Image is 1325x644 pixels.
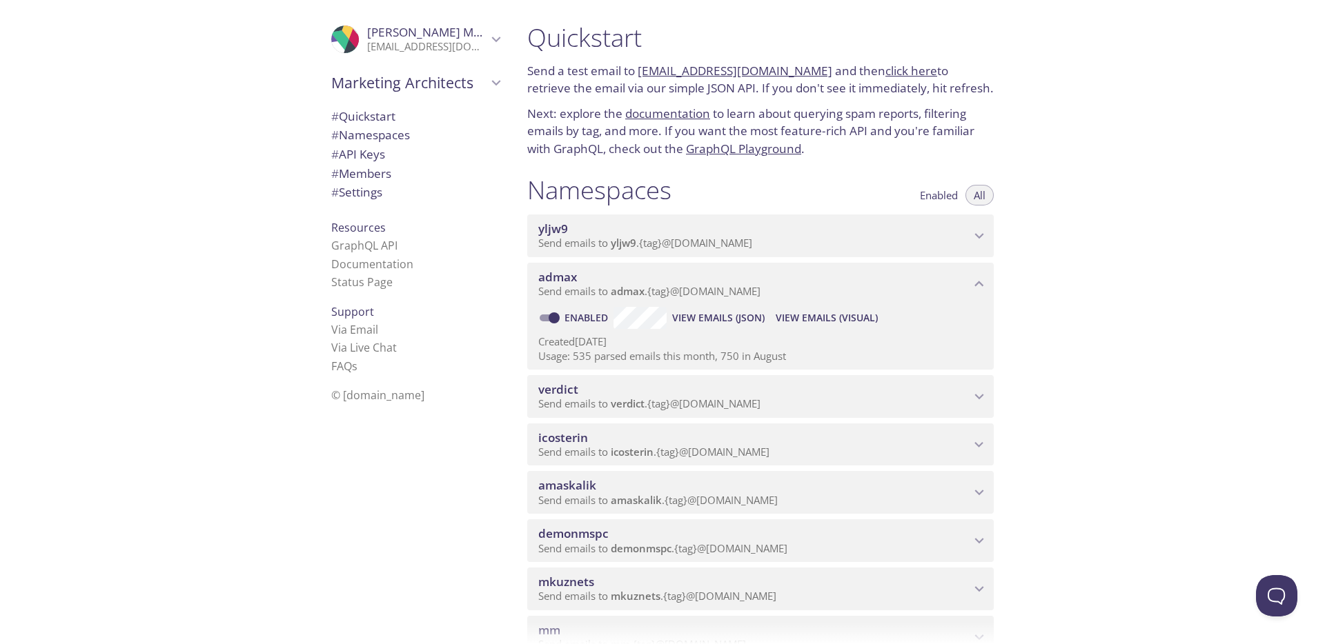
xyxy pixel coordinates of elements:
[538,493,778,507] span: Send emails to . {tag} @[DOMAIN_NAME]
[538,381,578,397] span: verdict
[331,165,391,181] span: Members
[331,73,487,92] span: Marketing Architects
[527,214,994,257] div: yljw9 namespace
[638,63,832,79] a: [EMAIL_ADDRESS][DOMAIN_NAME]
[611,589,660,603] span: mkuznets
[320,164,511,183] div: Members
[538,334,983,349] p: Created [DATE]
[527,263,994,305] div: admax namespace
[611,236,636,250] span: yljw9
[527,519,994,562] div: demonmspc namespace
[331,322,378,337] a: Via Email
[538,221,568,237] span: yljw9
[320,145,511,164] div: API Keys
[331,304,374,319] span: Support
[320,125,511,145] div: Namespaces
[611,493,662,507] span: amaskalik
[538,574,594,590] span: mkuznets
[320,17,511,62] div: Anton Maskalik
[686,141,801,157] a: GraphQL Playground
[331,108,339,124] span: #
[331,388,424,403] span: © [DOMAIN_NAME]
[527,22,994,53] h1: Quickstart
[331,274,393,290] a: Status Page
[527,423,994,466] div: icosterin namespace
[538,525,609,541] span: demonmspc
[562,311,614,324] a: Enabled
[331,359,357,374] a: FAQ
[672,310,765,326] span: View Emails (JSON)
[527,471,994,514] div: amaskalik namespace
[770,307,883,329] button: View Emails (Visual)
[538,284,760,298] span: Send emails to . {tag} @[DOMAIN_NAME]
[320,107,511,126] div: Quickstart
[527,375,994,418] div: verdict namespace
[527,62,994,97] p: Send a test email to and then to retrieve the email via our simple JSON API. If you don't see it ...
[538,445,769,459] span: Send emails to . {tag} @[DOMAIN_NAME]
[965,185,994,205] button: All
[331,256,413,272] a: Documentation
[667,307,770,329] button: View Emails (JSON)
[538,269,577,285] span: admax
[352,359,357,374] span: s
[527,174,671,205] h1: Namespaces
[776,310,878,326] span: View Emails (Visual)
[538,477,596,493] span: amaskalik
[331,340,397,355] a: Via Live Chat
[331,220,386,235] span: Resources
[538,541,787,555] span: Send emails to . {tag} @[DOMAIN_NAME]
[331,165,339,181] span: #
[527,567,994,610] div: mkuznets namespace
[331,108,395,124] span: Quickstart
[320,183,511,202] div: Team Settings
[367,40,487,54] p: [EMAIL_ADDRESS][DOMAIN_NAME]
[331,238,397,253] a: GraphQL API
[331,127,410,143] span: Namespaces
[611,445,654,459] span: icosterin
[885,63,937,79] a: click here
[912,185,966,205] button: Enabled
[538,396,760,410] span: Send emails to . {tag} @[DOMAIN_NAME]
[538,430,588,445] span: icosterin
[331,146,339,162] span: #
[320,65,511,101] div: Marketing Architects
[538,349,983,363] p: Usage: 535 parsed emails this month, 750 in August
[538,589,776,603] span: Send emails to . {tag} @[DOMAIN_NAME]
[331,146,385,162] span: API Keys
[611,284,645,298] span: admax
[1256,575,1297,616] iframe: Help Scout Beacon - Open
[331,127,339,143] span: #
[367,24,511,40] span: [PERSON_NAME] Maskalik
[611,541,671,555] span: demonmspc
[331,184,382,200] span: Settings
[538,236,752,250] span: Send emails to . {tag} @[DOMAIN_NAME]
[625,105,710,121] a: documentation
[527,105,994,158] p: Next: explore the to learn about querying spam reports, filtering emails by tag, and more. If you...
[331,184,339,200] span: #
[611,396,645,410] span: verdict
